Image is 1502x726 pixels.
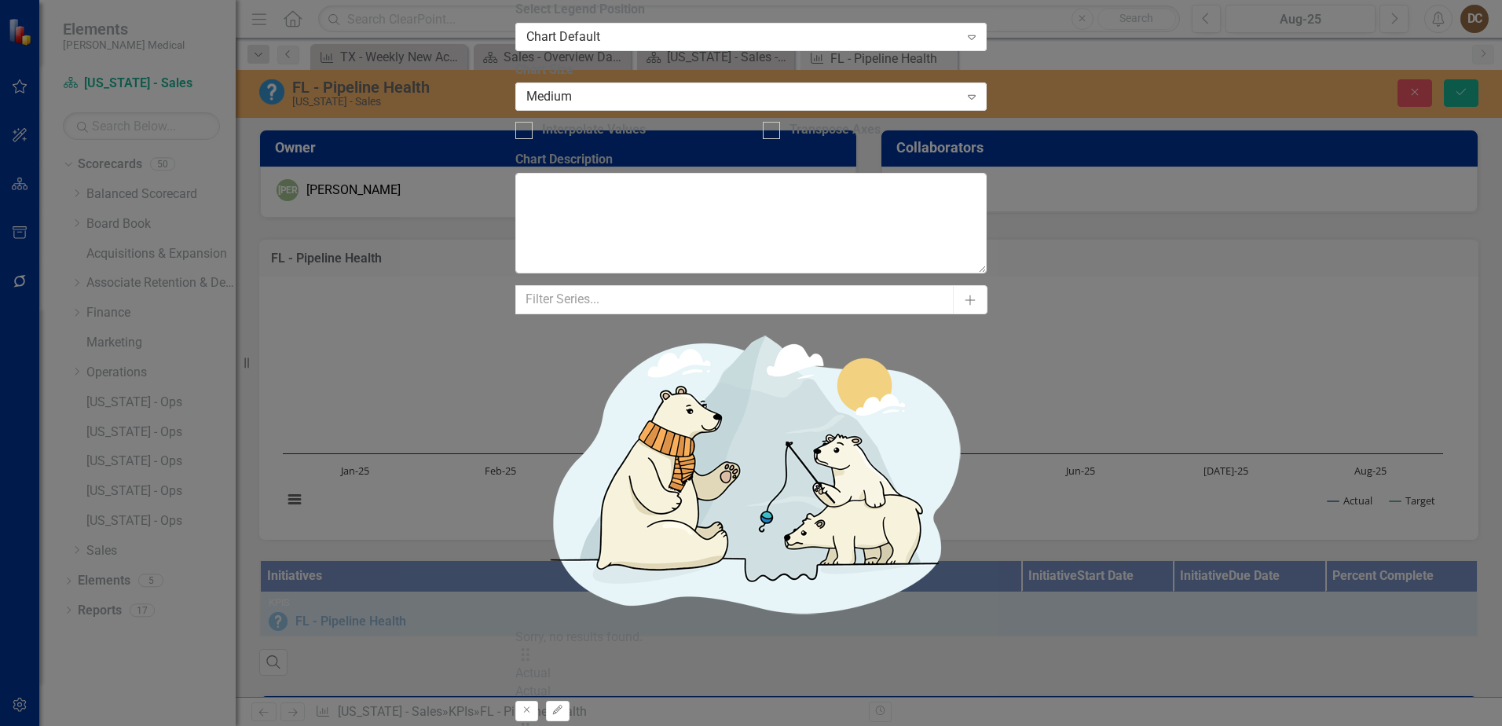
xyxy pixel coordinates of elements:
img: No results found [515,314,987,629]
label: Select Legend Position [515,1,987,19]
label: Chart Description [515,151,987,169]
div: Chart Default [526,27,959,46]
div: Actual [515,665,987,683]
div: Medium [526,88,959,106]
div: Sorry, no results found. [515,629,987,647]
div: Transpose Axes [789,121,881,139]
div: Interpolate Values [542,121,646,139]
label: Chart Size [515,61,987,79]
input: Filter Series... [515,285,954,314]
div: Actual [515,683,987,701]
